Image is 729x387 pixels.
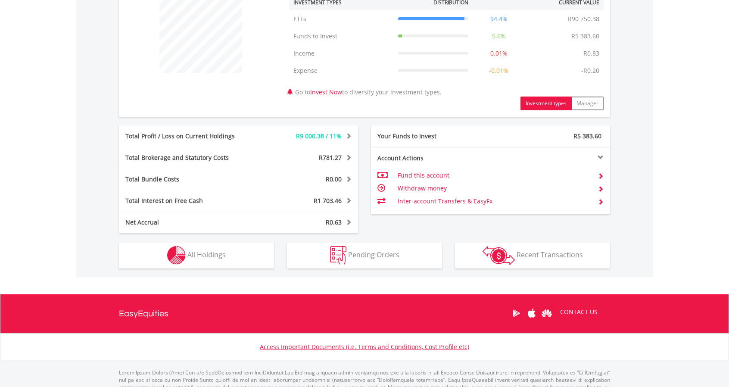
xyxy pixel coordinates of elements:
img: transactions-zar-wht.png [483,246,515,265]
td: R90 750.38 [564,10,604,28]
div: Total Profit / Loss on Current Holdings [119,132,259,140]
td: -0.01% [473,62,525,79]
div: Total Interest on Free Cash [119,197,259,205]
td: ETFs [289,10,394,28]
div: Net Accrual [119,218,259,227]
button: Manager [571,97,604,110]
div: Total Bundle Costs [119,175,259,184]
a: Google Play [509,300,524,327]
td: Funds to Invest [289,28,394,45]
span: R781.27 [319,153,342,162]
button: All Holdings [119,243,274,268]
span: Pending Orders [348,250,399,259]
td: Inter-account Transfers & EasyFx [398,195,591,208]
img: holdings-wht.png [167,246,186,265]
span: R5 383.60 [573,132,601,140]
a: CONTACT US [554,300,604,324]
div: Total Brokerage and Statutory Costs [119,153,259,162]
td: R5 383.60 [567,28,604,45]
a: Invest Now [310,88,342,96]
td: Withdraw money [398,182,591,195]
span: R1 703.46 [314,197,342,205]
button: Recent Transactions [455,243,610,268]
td: Income [289,45,394,62]
td: 0.01% [473,45,525,62]
td: Fund this account [398,169,591,182]
span: Recent Transactions [517,250,583,259]
a: Access Important Documents (i.e. Terms and Conditions, Cost Profile etc) [260,343,469,351]
span: R0.00 [326,175,342,183]
span: R9 000.38 / 11% [296,132,342,140]
td: -R0.20 [577,62,604,79]
button: Pending Orders [287,243,442,268]
button: Investment types [520,97,572,110]
a: Apple [524,300,539,327]
a: EasyEquities [119,294,168,333]
a: Huawei [539,300,554,327]
span: R0.63 [326,218,342,226]
div: Your Funds to Invest [371,132,491,140]
td: Expense [289,62,394,79]
td: R0.83 [579,45,604,62]
td: 94.4% [473,10,525,28]
img: pending_instructions-wht.png [330,246,346,265]
td: 5.6% [473,28,525,45]
span: All Holdings [187,250,226,259]
div: Account Actions [371,154,491,162]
